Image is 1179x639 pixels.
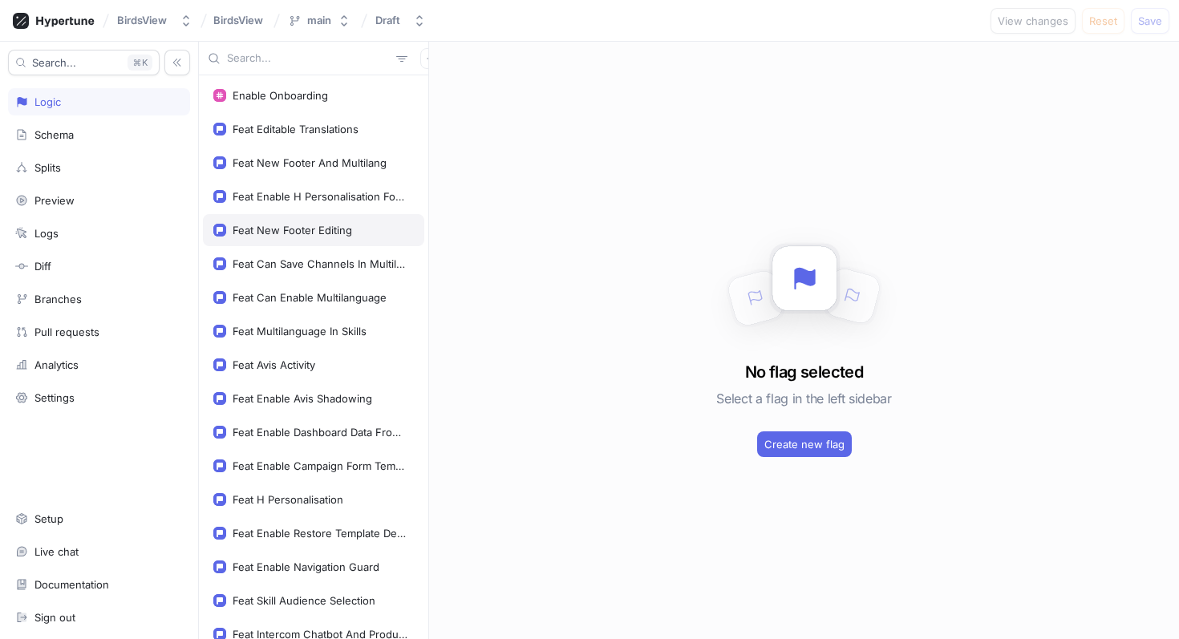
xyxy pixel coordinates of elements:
div: Feat Enable Dashboard Data From Timescale [233,426,407,439]
div: Diff [34,260,51,273]
button: main [282,7,357,34]
div: Splits [34,161,61,174]
div: Sign out [34,611,75,624]
span: Search... [32,58,76,67]
div: Enable Onboarding [233,89,328,102]
button: Search...K [8,50,160,75]
div: Pull requests [34,326,99,338]
div: Settings [34,391,75,404]
div: Feat H Personalisation [233,493,343,506]
div: Feat Avis Activity [233,358,315,371]
div: Feat Editable Translations [233,123,359,135]
div: Setup [34,512,63,525]
h3: No flag selected [745,360,863,384]
span: Reset [1089,16,1117,26]
input: Search... [227,51,390,67]
div: Feat New Footer And Multilang [233,156,387,169]
div: Live chat [34,545,79,558]
div: BirdsView [117,14,167,27]
span: Save [1138,16,1162,26]
div: Feat Enable Avis Shadowing [233,392,372,405]
div: Feat Can Save Channels In Multilanguage [233,257,407,270]
button: View changes [991,8,1076,34]
span: BirdsView [213,14,263,26]
a: Documentation [8,571,190,598]
div: Feat Enable H Personalisation For Missing Skills [233,190,407,203]
div: Analytics [34,358,79,371]
div: Logic [34,95,61,108]
button: Reset [1082,8,1124,34]
div: Schema [34,128,74,141]
span: View changes [998,16,1068,26]
button: Create new flag [757,431,852,457]
div: Feat Enable Restore Template Design [233,527,407,540]
div: Logs [34,227,59,240]
div: Feat Skill Audience Selection [233,594,375,607]
div: Documentation [34,578,109,591]
button: Save [1131,8,1169,34]
button: Draft [369,7,432,34]
div: Feat Can Enable Multilanguage [233,291,387,304]
div: Branches [34,293,82,305]
span: Create new flag [764,439,845,449]
div: Feat Enable Navigation Guard [233,560,379,573]
div: Feat Enable Campaign Form Template Editor Guard [233,459,407,472]
div: K [128,55,152,71]
div: Draft [375,14,400,27]
div: Preview [34,194,75,207]
button: BirdsView [111,7,199,34]
div: main [307,14,331,27]
div: Feat New Footer Editing [233,224,352,237]
h5: Select a flag in the left sidebar [716,384,891,413]
div: Feat Multilanguage In Skills [233,325,367,338]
